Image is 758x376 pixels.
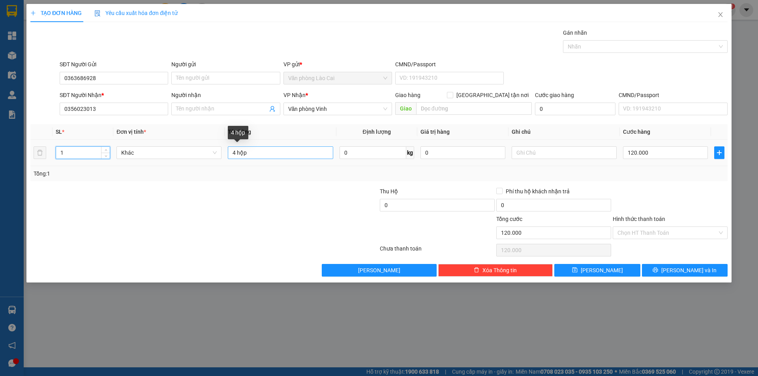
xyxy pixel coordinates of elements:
[121,147,217,159] span: Khác
[101,147,110,153] span: Increase Value
[30,10,36,16] span: plus
[30,10,82,16] span: TẠO ĐƠN HÀNG
[496,216,522,222] span: Tổng cước
[563,30,587,36] label: Gán nhãn
[363,129,391,135] span: Định lượng
[554,264,640,277] button: save[PERSON_NAME]
[420,129,450,135] span: Giá trị hàng
[283,60,392,69] div: VP gửi
[512,146,617,159] input: Ghi Chú
[474,267,479,273] span: delete
[420,146,505,159] input: 0
[613,216,665,222] label: Hình thức thanh toán
[453,91,532,99] span: [GEOGRAPHIC_DATA] tận nơi
[228,146,333,159] input: VD: Bàn, Ghế
[535,103,615,115] input: Cước giao hàng
[288,72,387,84] span: Văn phòng Lào Cai
[171,60,280,69] div: Người gửi
[171,91,280,99] div: Người nhận
[103,148,108,153] span: up
[379,244,495,258] div: Chưa thanh toán
[438,264,553,277] button: deleteXóa Thông tin
[416,102,532,115] input: Dọc đường
[94,10,101,17] img: icon
[642,264,728,277] button: printer[PERSON_NAME] và In
[116,129,146,135] span: Đơn vị tính
[717,11,724,18] span: close
[619,91,727,99] div: CMND/Passport
[380,188,398,195] span: Thu Hộ
[56,129,62,135] span: SL
[283,92,306,98] span: VP Nhận
[288,103,387,115] span: Văn phòng Vinh
[709,4,732,26] button: Close
[101,153,110,159] span: Decrease Value
[103,153,108,158] span: down
[395,60,504,69] div: CMND/Passport
[623,129,650,135] span: Cước hàng
[34,169,293,178] div: Tổng: 1
[661,266,717,275] span: [PERSON_NAME] và In
[714,146,724,159] button: plus
[34,146,46,159] button: delete
[322,264,437,277] button: [PERSON_NAME]
[715,150,724,156] span: plus
[60,91,168,99] div: SĐT Người Nhận
[572,267,578,273] span: save
[395,102,416,115] span: Giao
[653,267,658,273] span: printer
[581,266,623,275] span: [PERSON_NAME]
[406,146,414,159] span: kg
[94,10,178,16] span: Yêu cầu xuất hóa đơn điện tử
[508,124,620,140] th: Ghi chú
[395,92,420,98] span: Giao hàng
[60,60,168,69] div: SĐT Người Gửi
[503,187,573,196] span: Phí thu hộ khách nhận trả
[228,126,248,139] div: 4 hộp
[535,92,574,98] label: Cước giao hàng
[482,266,517,275] span: Xóa Thông tin
[269,106,276,112] span: user-add
[358,266,400,275] span: [PERSON_NAME]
